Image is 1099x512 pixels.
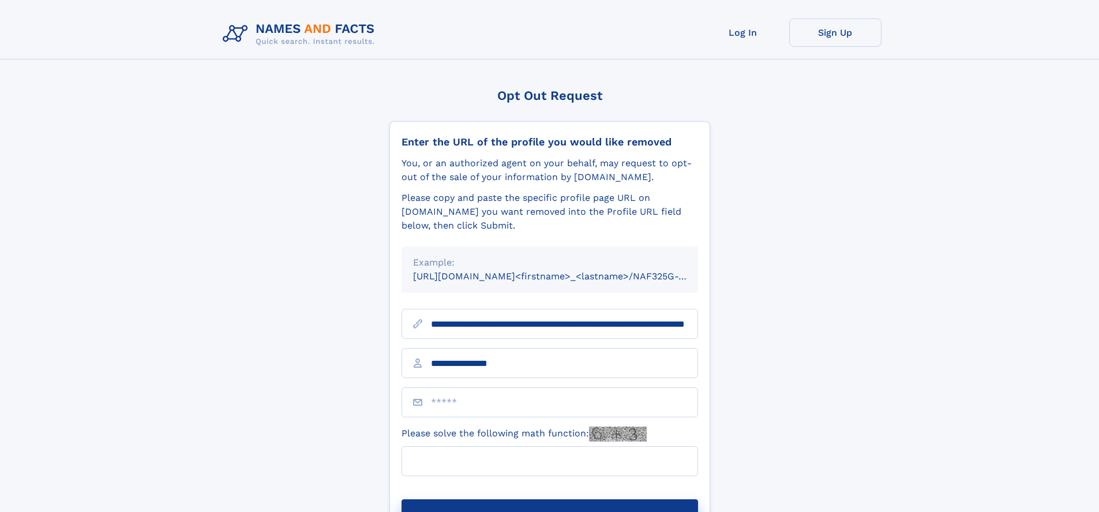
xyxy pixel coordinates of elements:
[402,427,647,442] label: Please solve the following math function:
[413,256,687,270] div: Example:
[413,271,720,282] small: [URL][DOMAIN_NAME]<firstname>_<lastname>/NAF325G-xxxxxxxx
[402,191,698,233] div: Please copy and paste the specific profile page URL on [DOMAIN_NAME] you want removed into the Pr...
[389,88,710,103] div: Opt Out Request
[697,18,789,47] a: Log In
[789,18,882,47] a: Sign Up
[402,136,698,148] div: Enter the URL of the profile you would like removed
[218,18,384,50] img: Logo Names and Facts
[402,156,698,184] div: You, or an authorized agent on your behalf, may request to opt-out of the sale of your informatio...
